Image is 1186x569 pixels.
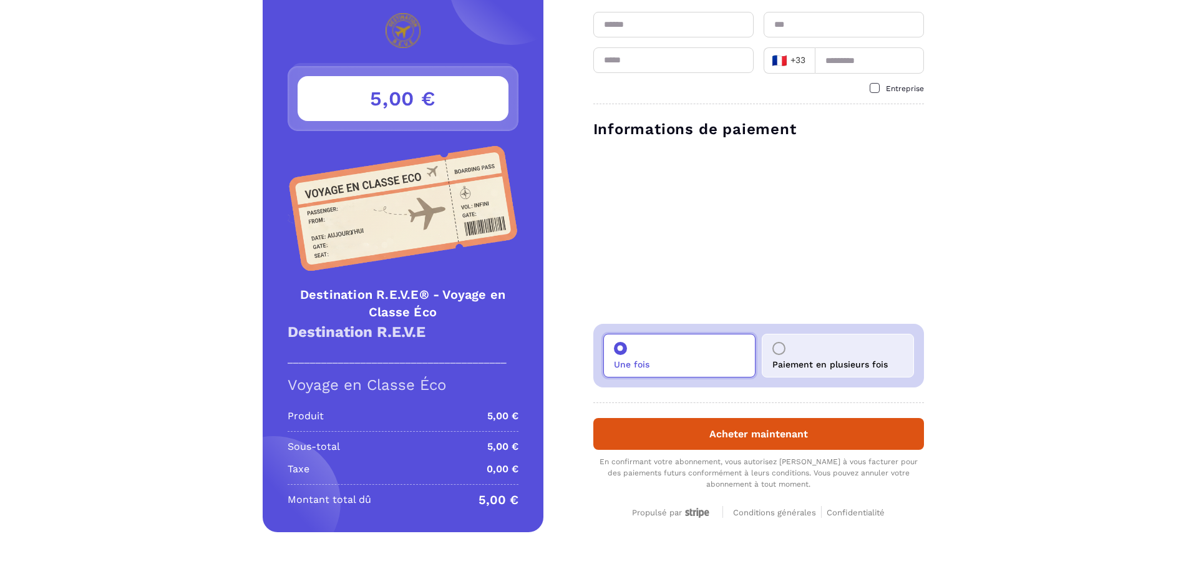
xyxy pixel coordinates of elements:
[288,376,518,394] h1: Voyage en Classe Éco
[593,119,924,139] h3: Informations de paiement
[298,76,508,121] h3: 5,00 €
[593,456,924,490] div: En confirmant votre abonnement, vous autorisez [PERSON_NAME] à vous facturer pour des paiements f...
[772,359,888,369] p: Paiement en plusieurs fois
[771,52,806,69] span: +33
[479,492,518,507] p: 5,00 €
[288,323,425,341] strong: Destination R.E.V.E
[352,13,454,48] img: logo
[487,439,518,454] p: 5,00 €
[733,506,822,518] a: Conditions générales
[288,146,518,271] img: Product Image
[288,353,518,364] p: _______________________________________
[288,409,324,424] p: Produit
[632,508,712,518] div: Propulsé par
[764,47,815,74] div: Search for option
[614,359,649,369] p: Une fois
[487,409,518,424] p: 5,00 €
[809,51,810,70] input: Search for option
[733,508,816,517] span: Conditions générales
[591,147,926,311] iframe: Cadre de saisie sécurisé pour le paiement
[827,508,885,517] span: Confidentialité
[827,506,885,518] a: Confidentialité
[487,462,518,477] p: 0,00 €
[593,418,924,450] button: Acheter maintenant
[632,506,712,518] a: Propulsé par
[288,286,518,321] h4: Destination R.E.V.E® - Voyage en Classe Éco
[886,84,924,93] span: Entreprise
[772,52,787,69] span: 🇫🇷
